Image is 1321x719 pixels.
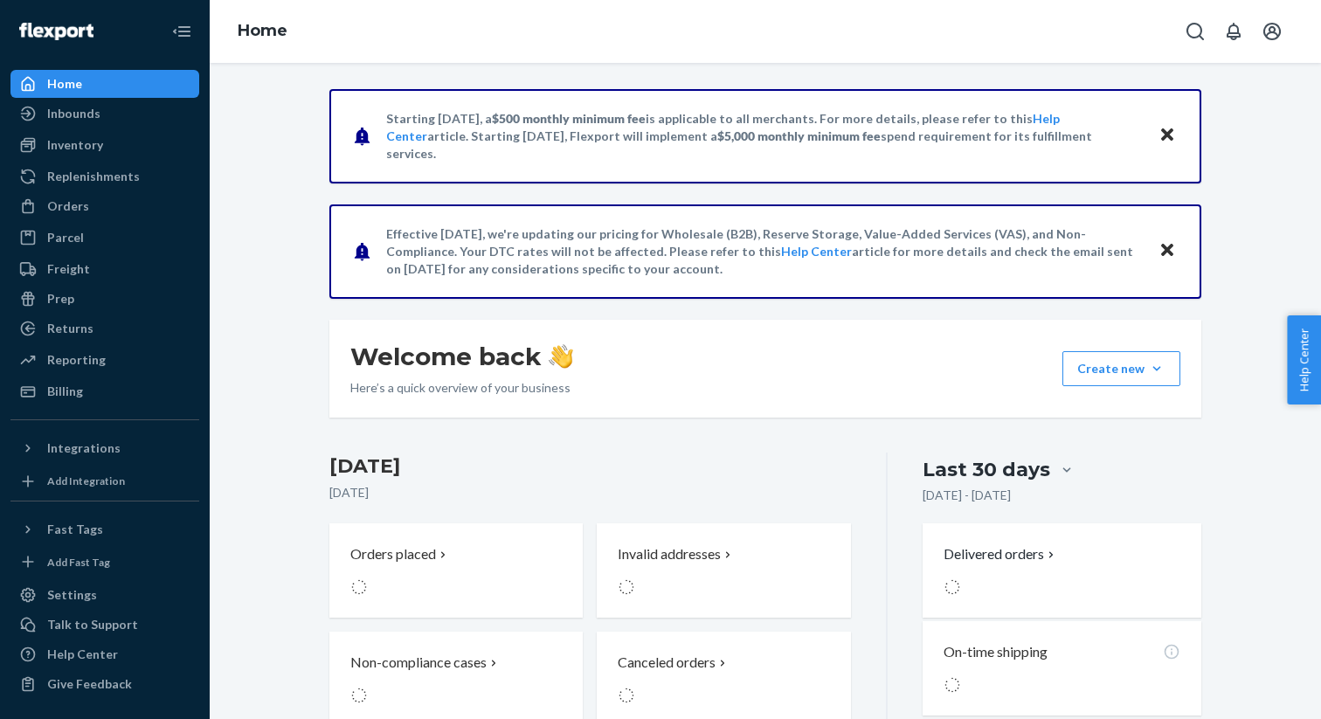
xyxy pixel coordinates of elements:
[1216,14,1251,49] button: Open notifications
[10,162,199,190] a: Replenishments
[1156,239,1179,264] button: Close
[350,341,573,372] h1: Welcome back
[10,377,199,405] a: Billing
[1062,351,1180,386] button: Create new
[10,192,199,220] a: Orders
[618,653,716,673] p: Canceled orders
[10,550,199,575] a: Add Fast Tag
[10,640,199,668] a: Help Center
[944,544,1058,564] button: Delivered orders
[47,474,125,488] div: Add Integration
[238,21,287,40] a: Home
[10,315,199,342] a: Returns
[350,653,487,673] p: Non-compliance cases
[10,670,199,698] button: Give Feedback
[10,100,199,128] a: Inbounds
[224,6,301,57] ol: breadcrumbs
[47,521,103,538] div: Fast Tags
[1178,14,1213,49] button: Open Search Box
[329,453,851,480] h3: [DATE]
[10,581,199,609] a: Settings
[47,646,118,663] div: Help Center
[10,285,199,313] a: Prep
[386,110,1142,162] p: Starting [DATE], a is applicable to all merchants. For more details, please refer to this article...
[10,224,199,252] a: Parcel
[1255,14,1290,49] button: Open account menu
[923,487,1011,504] p: [DATE] - [DATE]
[47,675,132,693] div: Give Feedback
[47,616,138,633] div: Talk to Support
[10,611,199,639] a: Talk to Support
[10,346,199,374] a: Reporting
[329,484,851,501] p: [DATE]
[47,439,121,457] div: Integrations
[386,225,1142,278] p: Effective [DATE], we're updating our pricing for Wholesale (B2B), Reserve Storage, Value-Added Se...
[350,544,436,564] p: Orders placed
[10,434,199,462] button: Integrations
[781,244,852,259] a: Help Center
[164,14,199,49] button: Close Navigation
[1287,315,1321,404] button: Help Center
[47,136,103,154] div: Inventory
[47,197,89,215] div: Orders
[47,351,106,369] div: Reporting
[47,555,110,570] div: Add Fast Tag
[10,131,199,159] a: Inventory
[47,320,93,337] div: Returns
[10,469,199,494] a: Add Integration
[492,111,646,126] span: $500 monthly minimum fee
[47,260,90,278] div: Freight
[47,290,74,308] div: Prep
[923,456,1050,483] div: Last 30 days
[10,70,199,98] a: Home
[1156,123,1179,149] button: Close
[597,523,850,618] button: Invalid addresses
[47,75,82,93] div: Home
[47,383,83,400] div: Billing
[618,544,721,564] p: Invalid addresses
[47,105,100,122] div: Inbounds
[329,523,583,618] button: Orders placed
[549,344,573,369] img: hand-wave emoji
[19,23,93,40] img: Flexport logo
[47,586,97,604] div: Settings
[47,168,140,185] div: Replenishments
[350,379,573,397] p: Here’s a quick overview of your business
[47,229,84,246] div: Parcel
[717,128,881,143] span: $5,000 monthly minimum fee
[944,642,1048,662] p: On-time shipping
[10,255,199,283] a: Freight
[10,515,199,543] button: Fast Tags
